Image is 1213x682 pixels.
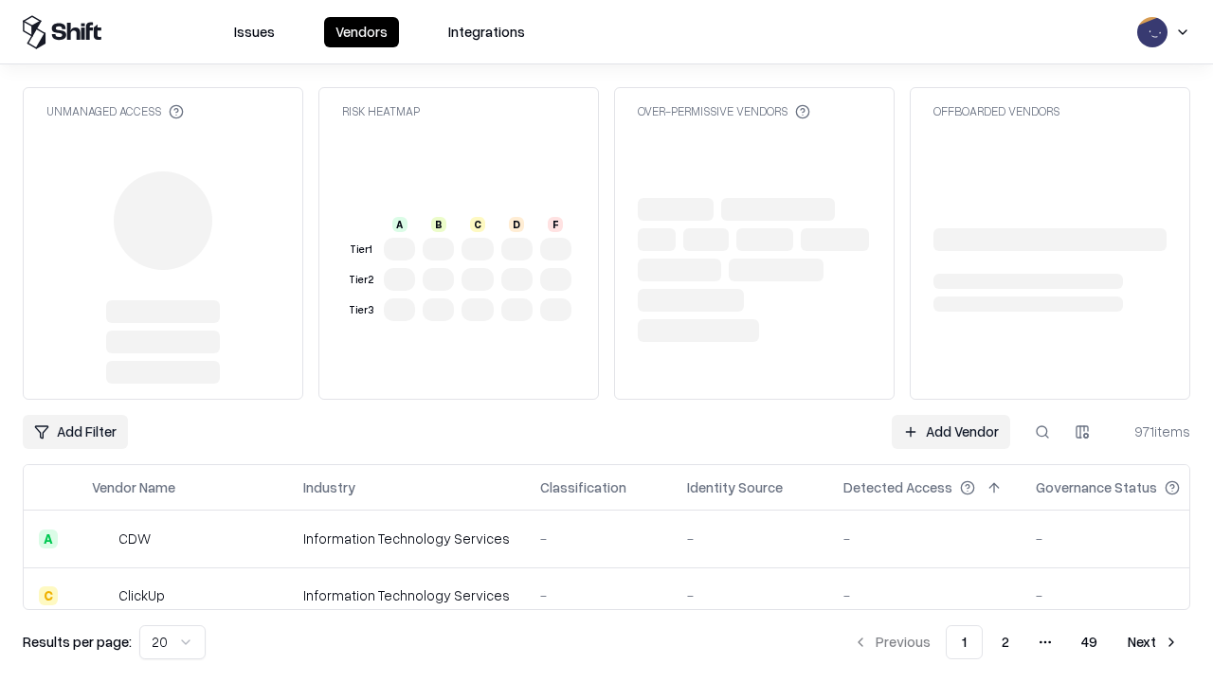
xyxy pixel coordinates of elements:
div: 971 items [1114,422,1190,441]
div: A [39,529,58,548]
button: Vendors [324,17,399,47]
div: - [540,585,657,605]
div: CDW [118,529,151,548]
div: C [470,217,485,232]
nav: pagination [842,625,1190,659]
a: Add Vendor [892,415,1010,449]
button: 49 [1066,625,1113,659]
img: ClickUp [92,586,111,605]
div: Over-Permissive Vendors [638,103,810,119]
img: CDW [92,529,111,548]
div: Tier 3 [346,302,376,318]
div: F [548,217,563,232]
div: B [431,217,446,232]
div: Tier 2 [346,272,376,288]
div: Industry [303,477,355,497]
div: Vendor Name [92,477,175,497]
button: Add Filter [23,415,128,449]
div: ClickUp [118,585,165,605]
div: - [687,529,813,548]
div: A [392,217,407,232]
button: Integrations [437,17,536,47]
div: Identity Source [687,477,783,497]
div: - [1036,529,1210,548]
div: Information Technology Services [303,529,510,548]
div: - [687,585,813,605]
div: Classification [540,477,626,497]
div: Risk Heatmap [342,103,420,119]
button: 1 [946,625,983,659]
div: Detected Access [843,477,952,497]
div: Tier 1 [346,242,376,258]
button: Next [1116,625,1190,659]
div: C [39,586,58,605]
div: Governance Status [1036,477,1157,497]
div: - [540,529,657,548]
div: - [843,529,1005,548]
button: Issues [223,17,286,47]
div: - [1036,585,1210,605]
div: - [843,585,1005,605]
p: Results per page: [23,632,132,652]
div: Offboarded Vendors [933,103,1059,119]
div: Unmanaged Access [46,103,184,119]
div: Information Technology Services [303,585,510,605]
div: D [509,217,524,232]
button: 2 [987,625,1024,659]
